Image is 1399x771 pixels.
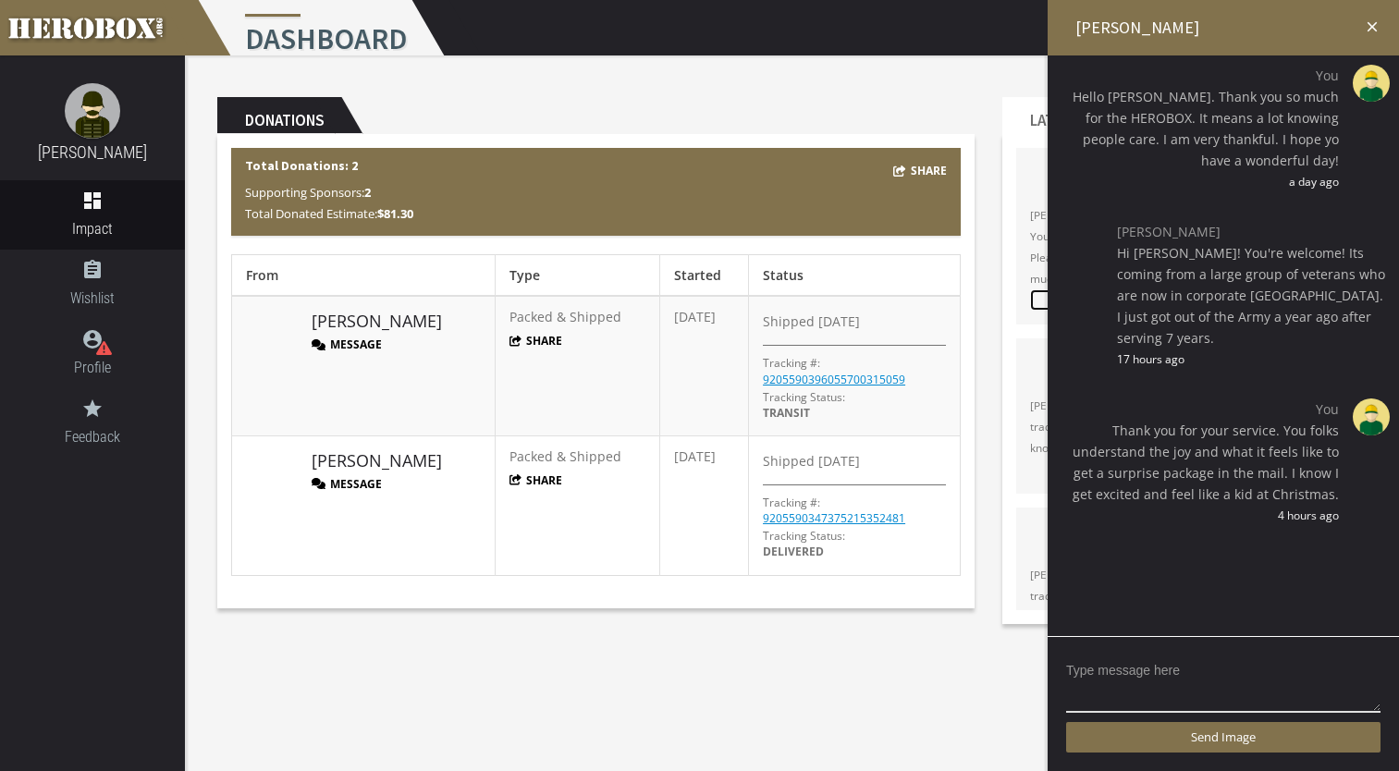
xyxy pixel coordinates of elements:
span: Packed & Shipped [509,447,621,465]
span: Shipped [DATE] [763,452,860,471]
img: 34081-202507071745250400.png [1030,524,1067,561]
button: Share [509,472,563,488]
b: $81.30 [377,205,413,222]
span: Total Donated Estimate: [245,205,413,222]
span: 4 hours ago [1062,505,1339,526]
span: Hello [PERSON_NAME]. Thank you so much for the HEROBOX. It means a lot knowing people care. I am ... [1062,86,1339,171]
b: Total Donations: 2 [245,157,358,174]
span: [PERSON_NAME] just sent you a new message on Herobox. You can view your message on your HeroBox p... [1030,204,1339,289]
p: Tracking #: [763,495,820,510]
img: 34112-202507221537400400.png [1030,355,1067,392]
img: image [246,447,292,494]
td: [DATE] [659,435,748,575]
th: From [232,255,496,297]
img: image [1066,221,1103,258]
button: Message [312,337,382,352]
a: Read More [1030,459,1339,480]
span: Hi [PERSON_NAME]! You're welcome! Its coming from a large group of veterans who are now in corpor... [1117,242,1385,349]
h2: Donations [217,97,341,134]
div: Total Donations: 2 [231,148,961,236]
span: You [1062,65,1339,86]
a: [PERSON_NAME] [312,310,442,334]
button: Share [893,160,947,181]
td: [DATE] [659,296,748,435]
b: 2 [364,184,371,201]
span: [PERSON_NAME] just sent you a HeroBox! Here is your tracking information: 9205590347375215352481L... [1030,564,1339,628]
a: 9205590347375215352481 [763,510,905,526]
span: You [1062,398,1339,420]
span: DELIVERED [763,544,824,559]
a: [PERSON_NAME] [312,449,442,473]
img: male.jpg [65,83,120,139]
span: [PERSON_NAME] just sent you a HeroBox! Here is your tracking information: 9205590396055700315059L... [1030,395,1339,459]
span: Tracking Status: [763,528,845,544]
img: image [246,308,292,354]
span: Tracking Status: [763,389,845,405]
a: 9205590396055700315059 [763,372,905,387]
span: Thank you for your service. You folks understand the joy and what it feels like to get a surprise... [1062,420,1339,505]
span: Supporting Sponsors: [245,184,371,201]
span: Packed & Shipped [509,308,621,325]
a: Open Chat [1030,289,1339,311]
button: Share [509,333,563,349]
span: TRANSIT [763,405,810,421]
span: Send Image [1191,728,1256,745]
button: Message [312,476,382,492]
span: a day ago [1062,171,1339,192]
th: Started [659,255,748,297]
th: Status [749,255,961,297]
p: Tracking #: [763,355,820,371]
h2: Latest Notifications [1002,97,1204,134]
span: [PERSON_NAME] [1117,221,1385,242]
span: 17 hours ago [1117,349,1385,370]
img: male.jpg [1353,398,1390,435]
img: male.jpg [1353,65,1390,102]
i: close [1364,18,1381,35]
th: Type [495,255,659,297]
span: Shipped [DATE] [763,312,860,331]
a: [PERSON_NAME] [38,142,147,162]
i: dashboard [81,190,104,212]
img: 34081-202507071745250400.png [1030,165,1067,202]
